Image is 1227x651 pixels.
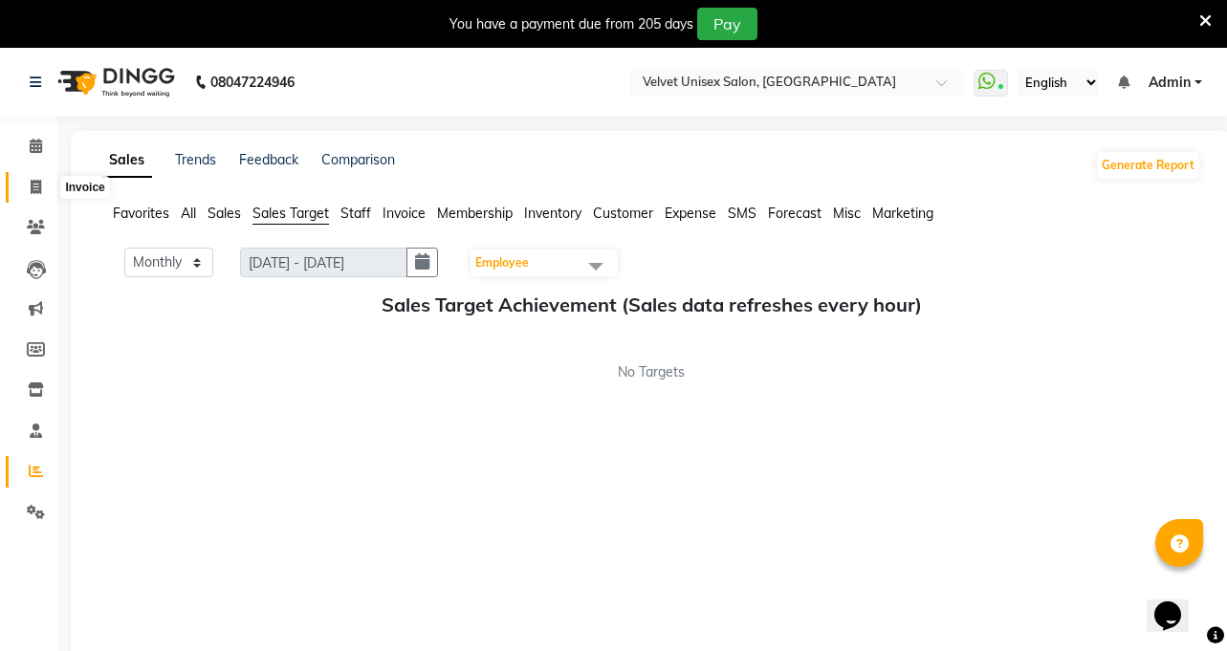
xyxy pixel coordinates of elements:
button: Pay [697,8,757,40]
button: Generate Report [1097,152,1199,179]
span: Expense [665,205,716,222]
b: 08047224946 [210,55,295,109]
a: Feedback [239,151,298,168]
span: Admin [1149,73,1191,93]
span: Sales Target [252,205,329,222]
span: No Targets [618,362,685,382]
div: You have a payment due from 205 days [449,14,693,34]
span: Forecast [768,205,822,222]
span: Membership [437,205,513,222]
span: Misc [833,205,861,222]
span: Favorites [113,205,169,222]
iframe: chat widget [1147,575,1208,632]
span: Invoice [383,205,426,222]
span: Sales [208,205,241,222]
a: Trends [175,151,216,168]
img: logo [49,55,180,109]
span: Customer [593,205,653,222]
span: Employee [475,255,529,270]
span: Marketing [872,205,933,222]
h5: Sales Target Achievement (Sales data refreshes every hour) [117,293,1186,316]
div: Invoice [60,176,109,199]
span: SMS [728,205,756,222]
input: DD/MM/YYYY-DD/MM/YYYY [240,248,407,277]
a: Comparison [321,151,395,168]
span: Staff [340,205,371,222]
span: All [181,205,196,222]
span: Inventory [524,205,581,222]
a: Sales [101,143,152,178]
